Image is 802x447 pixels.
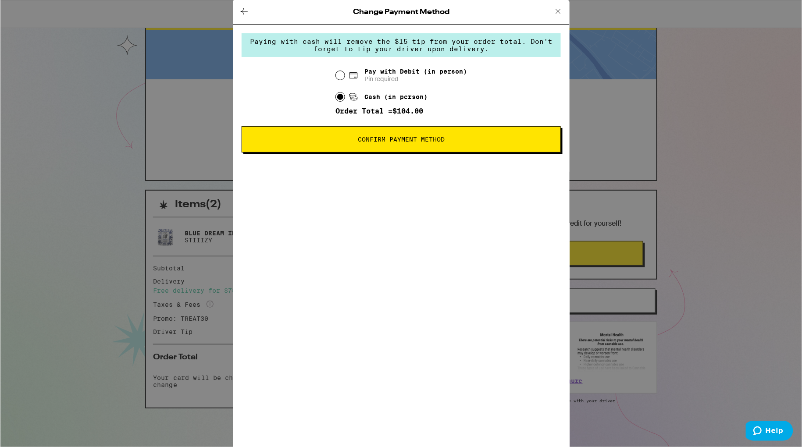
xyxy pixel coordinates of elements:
[364,75,467,83] span: Pin required
[364,68,467,75] span: Pay with Debit (in person)
[241,126,560,153] button: Confirm Payment Method
[364,93,428,100] span: Cash (in person)
[357,136,444,142] span: Confirm Payment Method
[745,421,793,443] iframe: Opens a widget where you can find more information
[246,38,555,53] div: Paying with cash will remove the $15 tip from your order total. Don't forget to tip your driver u...
[335,101,423,116] span: Order Total = $104.00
